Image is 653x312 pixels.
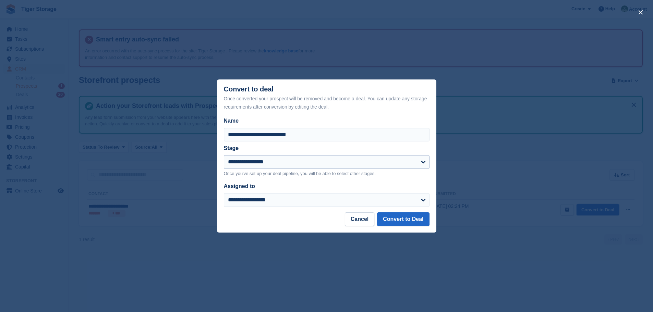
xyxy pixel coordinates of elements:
[377,212,429,226] button: Convert to Deal
[224,85,430,111] div: Convert to deal
[345,212,374,226] button: Cancel
[224,145,239,151] label: Stage
[224,170,430,177] p: Once you've set up your deal pipeline, you will be able to select other stages.
[224,183,255,189] label: Assigned to
[635,7,646,18] button: close
[224,95,430,111] div: Once converted your prospect will be removed and become a deal. You can update any storage requir...
[224,117,430,125] label: Name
